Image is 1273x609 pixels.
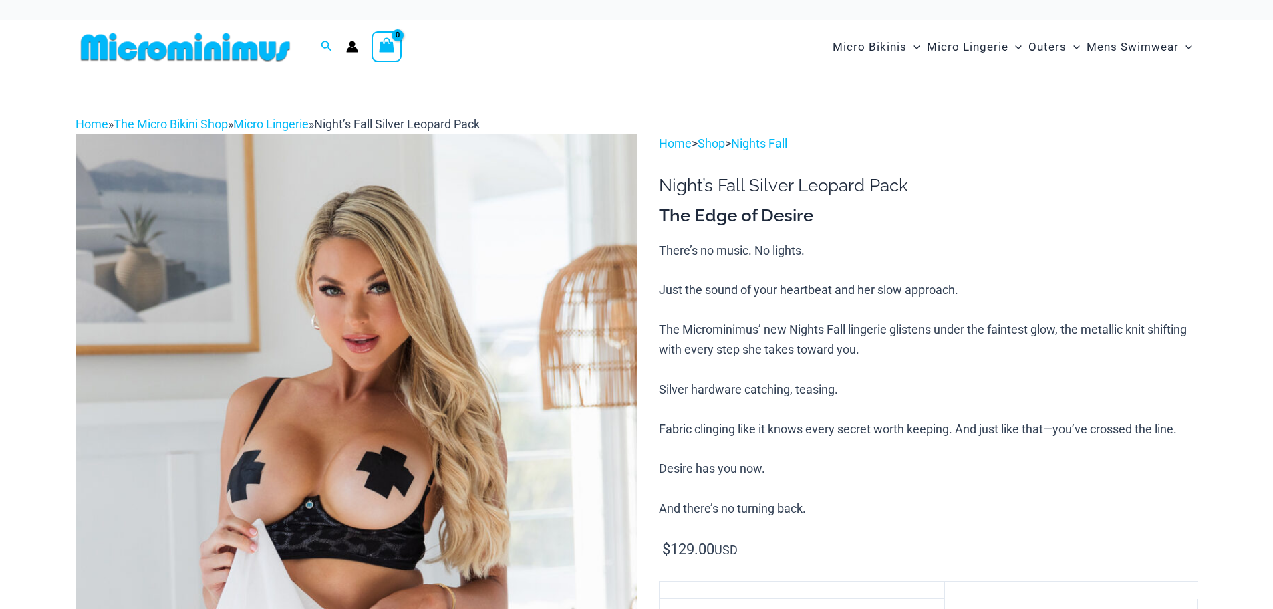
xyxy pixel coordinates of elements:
span: Micro Lingerie [927,30,1008,64]
a: View Shopping Cart, empty [372,31,402,62]
img: MM SHOP LOGO FLAT [76,32,295,62]
span: $ [662,541,670,558]
p: USD [659,539,1197,560]
span: Menu Toggle [1008,30,1022,64]
span: Micro Bikinis [833,30,907,64]
a: Home [659,136,692,150]
span: Menu Toggle [1067,30,1080,64]
p: > > [659,134,1197,154]
span: Menu Toggle [1179,30,1192,64]
nav: Site Navigation [827,25,1198,70]
span: Outers [1028,30,1067,64]
a: Micro Lingerie [233,117,309,131]
span: Night’s Fall Silver Leopard Pack [314,117,480,131]
p: There’s no music. No lights. Just the sound of your heartbeat and her slow approach. The Micromin... [659,241,1197,519]
a: Account icon link [346,41,358,53]
a: Mens SwimwearMenu ToggleMenu Toggle [1083,27,1195,68]
a: Home [76,117,108,131]
span: Mens Swimwear [1087,30,1179,64]
bdi: 129.00 [662,541,714,558]
a: Search icon link [321,39,333,55]
a: The Micro Bikini Shop [114,117,228,131]
a: Micro LingerieMenu ToggleMenu Toggle [924,27,1025,68]
span: Menu Toggle [907,30,920,64]
a: Micro BikinisMenu ToggleMenu Toggle [829,27,924,68]
a: Shop [698,136,725,150]
span: » » » [76,117,480,131]
h3: The Edge of Desire [659,205,1197,227]
a: Nights Fall [731,136,787,150]
h1: Night’s Fall Silver Leopard Pack [659,175,1197,196]
a: OutersMenu ToggleMenu Toggle [1025,27,1083,68]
